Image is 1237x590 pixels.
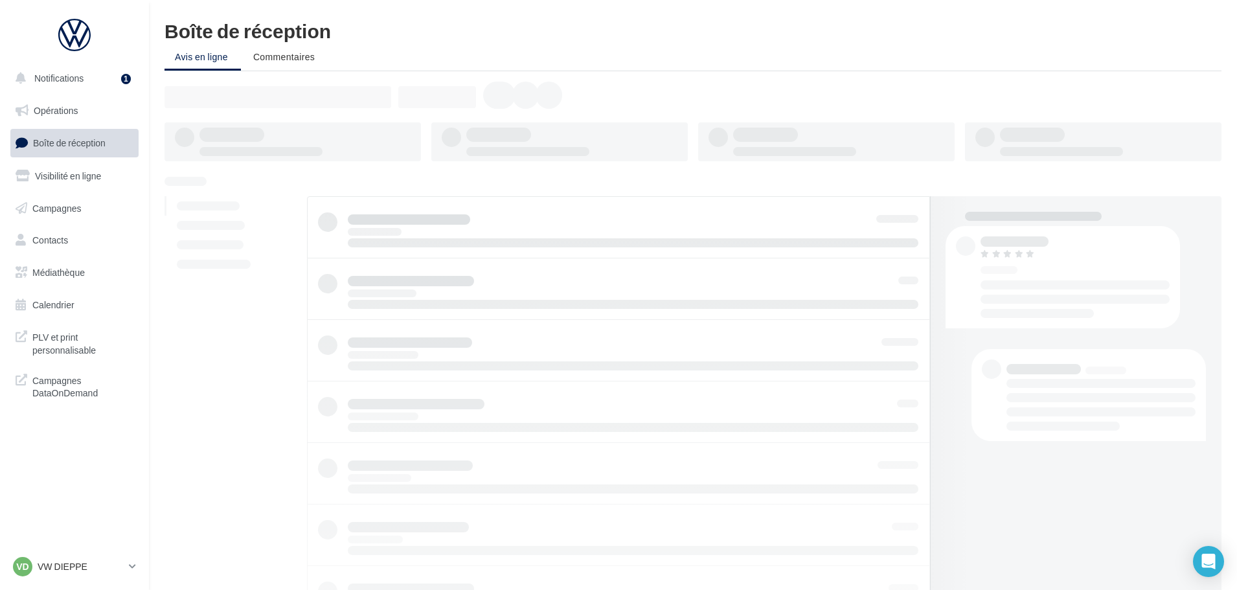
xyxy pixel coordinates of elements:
[1193,546,1224,577] div: Open Intercom Messenger
[38,560,124,573] p: VW DIEPPE
[8,163,141,190] a: Visibilité en ligne
[121,74,131,84] div: 1
[8,291,141,319] a: Calendrier
[8,129,141,157] a: Boîte de réception
[33,137,106,148] span: Boîte de réception
[34,73,84,84] span: Notifications
[32,234,68,245] span: Contacts
[253,51,315,62] span: Commentaires
[8,97,141,124] a: Opérations
[16,560,28,573] span: VD
[8,323,141,361] a: PLV et print personnalisable
[10,554,139,579] a: VD VW DIEPPE
[165,21,1221,40] div: Boîte de réception
[32,202,82,213] span: Campagnes
[8,259,141,286] a: Médiathèque
[8,367,141,405] a: Campagnes DataOnDemand
[32,372,133,400] span: Campagnes DataOnDemand
[32,299,74,310] span: Calendrier
[35,170,101,181] span: Visibilité en ligne
[8,227,141,254] a: Contacts
[32,267,85,278] span: Médiathèque
[8,65,136,92] button: Notifications 1
[8,195,141,222] a: Campagnes
[34,105,78,116] span: Opérations
[32,328,133,356] span: PLV et print personnalisable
